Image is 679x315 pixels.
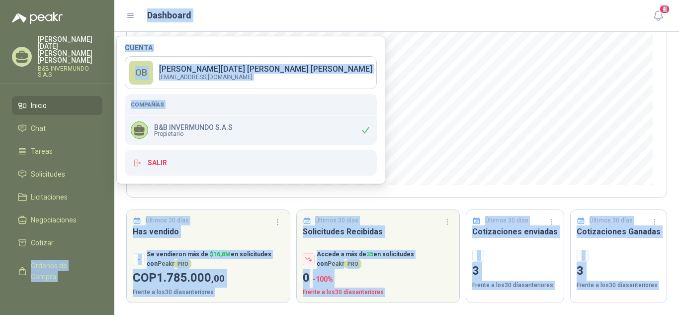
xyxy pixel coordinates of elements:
div: - [577,250,589,262]
p: [PERSON_NAME][DATE] [PERSON_NAME] [PERSON_NAME] [159,65,372,73]
button: Salir [125,150,377,176]
p: Frente a los 30 días anteriores [303,288,454,297]
h3: Has vendido [133,225,284,238]
a: Remisiones [12,290,102,309]
img: Logo peakr [12,12,63,24]
a: Cotizar [12,233,102,252]
span: Peakr [328,260,361,267]
div: OB [129,61,153,85]
h1: Dashboard [147,8,191,22]
span: Cotizar [31,237,54,248]
span: 1.785.000 [157,271,225,285]
a: OB[PERSON_NAME][DATE] [PERSON_NAME] [PERSON_NAME][EMAIL_ADDRESS][DOMAIN_NAME] [125,56,377,89]
span: Inicio [31,100,47,111]
a: Órdenes de Compra [12,256,102,286]
p: COP [133,269,284,288]
span: Órdenes de Compra [31,260,93,282]
p: B&B INVERMUNDO S.A.S [154,124,233,131]
span: PRO [174,260,191,268]
p: Frente a los 30 días anteriores [133,288,284,297]
button: 4 [649,7,667,25]
p: [PERSON_NAME][DATE] [PERSON_NAME] [PERSON_NAME] [38,36,102,64]
h3: Cotizaciones enviadas [472,225,558,238]
div: B&B INVERMUNDO S.A.SPropietario [125,115,377,145]
p: 3 [577,262,661,281]
span: Peakr [158,260,191,267]
p: 3 [472,262,558,281]
p: Últimos 30 días [146,216,189,225]
a: Chat [12,119,102,138]
span: PRO [344,260,361,268]
span: -100 % [313,275,333,283]
h4: Cuenta [125,44,377,51]
p: Frente a los 30 días anteriores [577,281,661,290]
span: ,00 [211,273,225,284]
p: Se vendieron más de en solicitudes con [147,250,284,269]
p: Accede a más de en solicitudes con [317,250,454,269]
p: Frente a los 30 días anteriores [472,281,558,290]
span: Tareas [31,146,53,157]
div: - [133,253,145,265]
a: Tareas [12,142,102,161]
span: Negociaciones [31,214,77,225]
span: Licitaciones [31,192,68,203]
p: Últimos 30 días [485,216,528,225]
p: Últimos 30 días [590,216,633,225]
span: $ 16,8M [210,251,231,258]
h5: Compañías [131,100,371,109]
h3: Cotizaciones Ganadas [577,225,661,238]
span: Chat [31,123,46,134]
a: Inicio [12,96,102,115]
a: Solicitudes [12,165,102,184]
span: Solicitudes [31,169,65,180]
p: 0 [303,269,454,288]
a: Licitaciones [12,188,102,207]
p: [EMAIL_ADDRESS][DOMAIN_NAME] [159,74,372,80]
h3: Solicitudes Recibidas [303,225,454,238]
span: 4 [659,4,670,14]
div: - [472,250,484,262]
a: Negociaciones [12,210,102,229]
p: Últimos 30 días [315,216,358,225]
span: 35 [366,251,373,258]
span: Propietario [154,131,233,137]
p: B&B INVERMUNDO S.A.S [38,66,102,78]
